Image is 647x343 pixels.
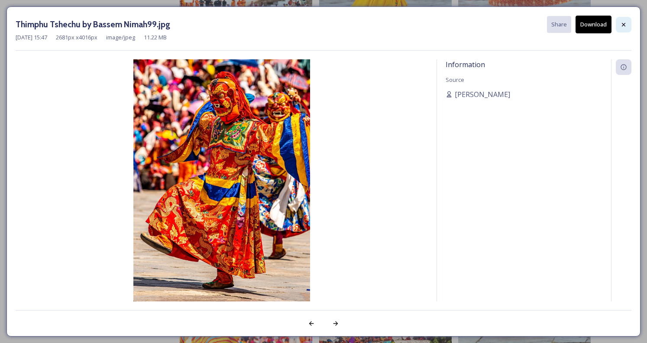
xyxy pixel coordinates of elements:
span: 2681 px x 4016 px [56,33,97,42]
h3: Thimphu Tshechu by Bassem Nimah99.jpg [16,18,170,31]
span: 11.22 MB [144,33,167,42]
img: Thimphu%2520Tshechu%2520by%2520Bassem%2520Nimah99.jpg [16,59,428,324]
span: Source [446,76,464,84]
span: Information [446,60,485,69]
span: image/jpeg [106,33,135,42]
span: [DATE] 15:47 [16,33,47,42]
button: Download [576,16,611,33]
span: [PERSON_NAME] [455,89,510,100]
button: Share [547,16,571,33]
